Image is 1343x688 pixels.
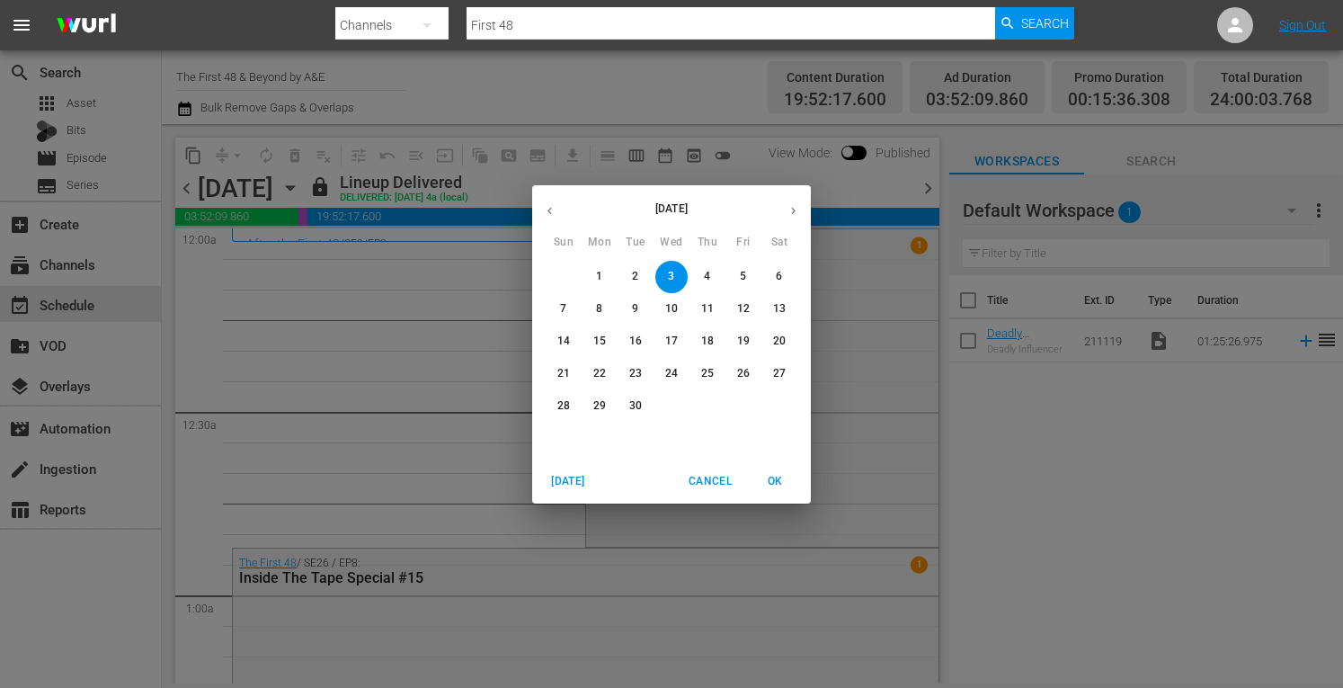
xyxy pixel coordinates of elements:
[665,301,678,317] p: 10
[727,326,760,358] button: 19
[704,269,710,284] p: 4
[668,269,674,284] p: 3
[665,366,678,381] p: 24
[1279,18,1326,32] a: Sign Out
[691,326,724,358] button: 18
[655,358,688,390] button: 24
[681,467,739,496] button: Cancel
[583,261,616,293] button: 1
[619,390,652,423] button: 30
[753,472,796,491] span: OK
[691,261,724,293] button: 4
[655,261,688,293] button: 3
[11,14,32,36] span: menu
[727,261,760,293] button: 5
[619,261,652,293] button: 2
[763,261,796,293] button: 6
[665,334,678,349] p: 17
[737,366,750,381] p: 26
[655,293,688,326] button: 10
[547,293,580,326] button: 7
[539,467,597,496] button: [DATE]
[727,234,760,252] span: Fri
[727,293,760,326] button: 12
[629,366,642,381] p: 23
[776,269,782,284] p: 6
[619,326,652,358] button: 16
[763,293,796,326] button: 13
[583,234,616,252] span: Mon
[746,467,804,496] button: OK
[547,358,580,390] button: 21
[547,234,580,252] span: Sun
[557,398,570,414] p: 28
[632,269,638,284] p: 2
[740,269,746,284] p: 5
[701,334,714,349] p: 18
[43,4,129,47] img: ans4CAIJ8jUAAAAAAAAAAAAAAAAAAAAAAAAgQb4GAAAAAAAAAAAAAAAAAAAAAAAAJMjXAAAAAAAAAAAAAAAAAAAAAAAAgAT5G...
[547,390,580,423] button: 28
[655,326,688,358] button: 17
[557,366,570,381] p: 21
[701,366,714,381] p: 25
[619,358,652,390] button: 23
[691,358,724,390] button: 25
[583,390,616,423] button: 29
[593,366,606,381] p: 22
[547,472,590,491] span: [DATE]
[629,334,642,349] p: 16
[773,301,786,317] p: 13
[689,472,732,491] span: Cancel
[583,358,616,390] button: 22
[691,234,724,252] span: Thu
[737,334,750,349] p: 19
[557,334,570,349] p: 14
[763,234,796,252] span: Sat
[763,358,796,390] button: 27
[763,326,796,358] button: 20
[583,293,616,326] button: 8
[619,234,652,252] span: Tue
[629,398,642,414] p: 30
[701,301,714,317] p: 11
[773,366,786,381] p: 27
[619,293,652,326] button: 9
[632,301,638,317] p: 9
[593,398,606,414] p: 29
[593,334,606,349] p: 15
[583,326,616,358] button: 15
[691,293,724,326] button: 11
[655,234,688,252] span: Wed
[773,334,786,349] p: 20
[737,301,750,317] p: 12
[547,326,580,358] button: 14
[596,301,602,317] p: 8
[727,358,760,390] button: 26
[567,201,776,217] p: [DATE]
[596,269,602,284] p: 1
[560,301,566,317] p: 7
[1021,7,1069,40] span: Search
